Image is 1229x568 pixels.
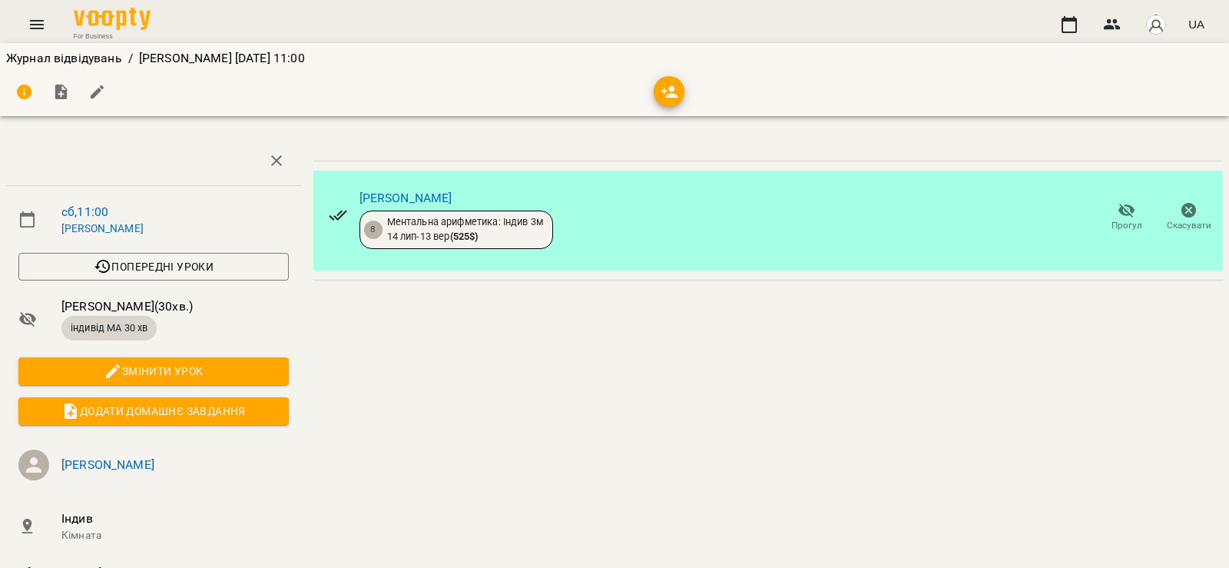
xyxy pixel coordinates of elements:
[1111,219,1142,232] span: Прогул
[359,191,452,205] a: [PERSON_NAME]
[61,457,154,472] a: [PERSON_NAME]
[139,49,305,68] p: [PERSON_NAME] [DATE] 11:00
[18,6,55,43] button: Menu
[1095,196,1158,239] button: Прогул
[1182,10,1211,38] button: UA
[387,215,543,244] div: Ментальна арифметика: Індив 3м 14 лип - 13 вер
[61,528,289,543] p: Кімната
[1188,16,1204,32] span: UA
[31,257,277,276] span: Попередні уроки
[61,297,289,316] span: [PERSON_NAME] ( 30 хв. )
[1167,219,1211,232] span: Скасувати
[61,204,108,219] a: сб , 11:00
[61,510,289,528] span: Індив
[31,362,277,380] span: Змінити урок
[61,222,144,234] a: [PERSON_NAME]
[18,253,289,281] button: Попередні уроки
[6,49,1223,68] nav: breadcrumb
[128,49,133,68] li: /
[74,8,151,30] img: Voopty Logo
[18,397,289,425] button: Додати домашнє завдання
[18,357,289,385] button: Змінити урок
[31,402,277,420] span: Додати домашнє завдання
[74,32,151,41] span: For Business
[364,221,383,239] div: 8
[6,51,122,65] a: Журнал відвідувань
[61,321,157,335] span: індивід МА 30 хв
[450,231,479,242] b: ( 525 $ )
[1145,14,1167,35] img: avatar_s.png
[1158,196,1220,239] button: Скасувати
